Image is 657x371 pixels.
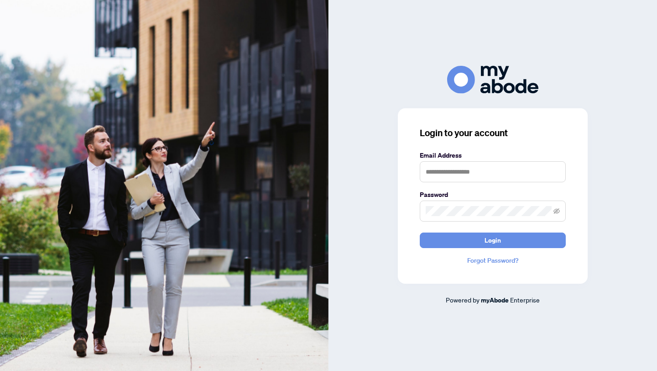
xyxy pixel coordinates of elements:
h3: Login to your account [420,127,566,139]
img: ma-logo [447,66,538,94]
span: Powered by [446,296,480,304]
button: Login [420,233,566,248]
a: Forgot Password? [420,255,566,265]
span: eye-invisible [553,208,560,214]
label: Email Address [420,150,566,160]
span: Login [485,233,501,248]
label: Password [420,190,566,200]
span: Enterprise [510,296,540,304]
a: myAbode [481,295,509,305]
